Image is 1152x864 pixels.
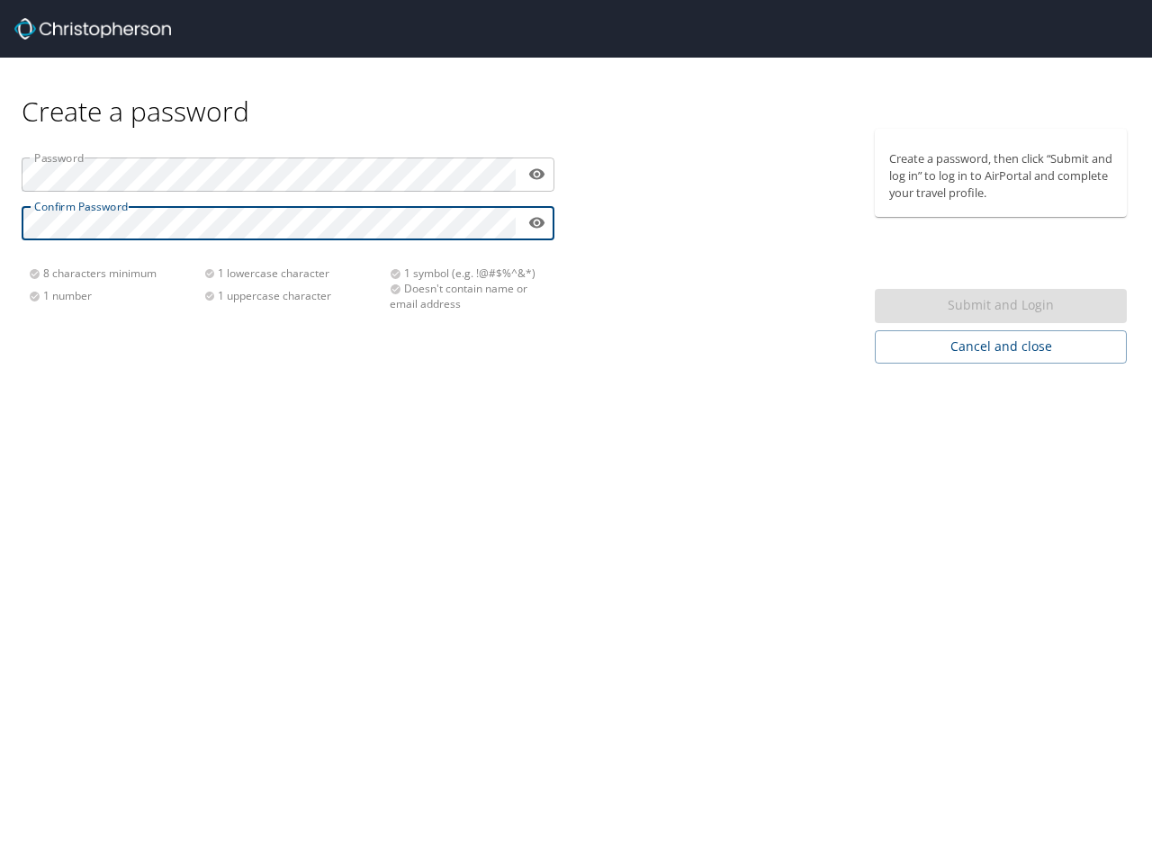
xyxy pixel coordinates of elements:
[204,288,380,303] div: 1 uppercase character
[29,265,204,281] div: 8 characters minimum
[889,150,1112,202] p: Create a password, then click “Submit and log in” to log in to AirPortal and complete your travel...
[875,330,1127,364] button: Cancel and close
[14,18,171,40] img: Christopherson_logo_rev.png
[22,58,1130,129] div: Create a password
[390,265,544,281] div: 1 symbol (e.g. !@#$%^&*)
[390,281,544,311] div: Doesn't contain name or email address
[29,288,204,303] div: 1 number
[523,160,551,188] button: toggle password visibility
[889,336,1112,358] span: Cancel and close
[523,209,551,237] button: toggle password visibility
[204,265,380,281] div: 1 lowercase character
